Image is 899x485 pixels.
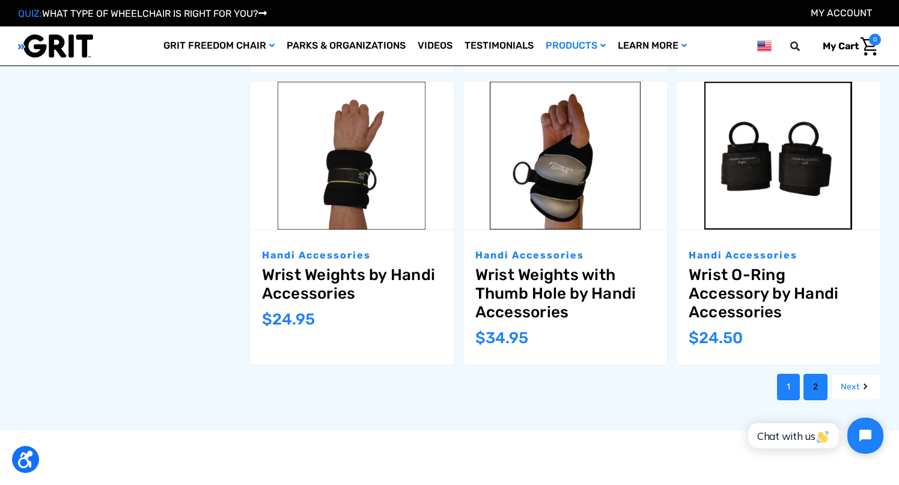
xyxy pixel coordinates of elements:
[677,82,880,230] img: Wrist O-Ring Accessory by Handi Accessories
[157,26,281,66] a: GRIT Freedom Chair
[757,38,772,53] img: us.png
[463,82,667,230] img: Wrist Weights with Thumb Hole by Handi Accessories
[540,26,612,66] a: Products
[814,34,881,59] a: Cart with 0 items
[250,82,454,230] img: Wrist Weights by Handi Accessories
[677,82,880,230] a: Wrist O-Ring Accessory by Handi Accessories,$24.50
[811,7,872,19] a: Account
[777,374,800,400] a: Page 1 of 2
[796,34,814,59] input: Search
[475,248,655,263] p: Handi Accessories
[689,329,743,347] span: $24.50
[412,26,459,66] a: Videos
[459,26,540,66] a: Testimonials
[262,248,442,263] p: Handi Accessories
[281,26,412,66] a: Parks & Organizations
[475,266,655,322] a: Wrist Weights with Thumb Hole by Handi Accessories,$34.95
[18,8,267,19] a: QUIZ:WHAT TYPE OF WHEELCHAIR IS RIGHT FOR YOU?
[869,34,881,46] span: 0
[735,407,894,464] iframe: Tidio Chat
[262,266,442,303] a: Wrist Weights by Handi Accessories,$24.95
[475,329,528,347] span: $34.95
[861,37,878,56] img: Cart
[612,26,693,66] a: Learn More
[803,374,827,400] a: Page 2 of 2
[463,82,667,230] a: Wrist Weights with Thumb Hole by Handi Accessories,$34.95
[689,248,868,263] p: Handi Accessories
[831,374,881,400] a: Next
[18,8,42,19] span: QUIZ:
[689,266,868,322] a: Wrist O-Ring Accessory by Handi Accessories,$24.50
[18,34,93,58] img: GRIT All-Terrain Wheelchair and Mobility Equipment
[250,82,454,230] a: Wrist Weights by Handi Accessories,$24.95
[262,310,315,329] span: $24.95
[823,40,859,52] span: My Cart
[236,374,882,400] nav: pagination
